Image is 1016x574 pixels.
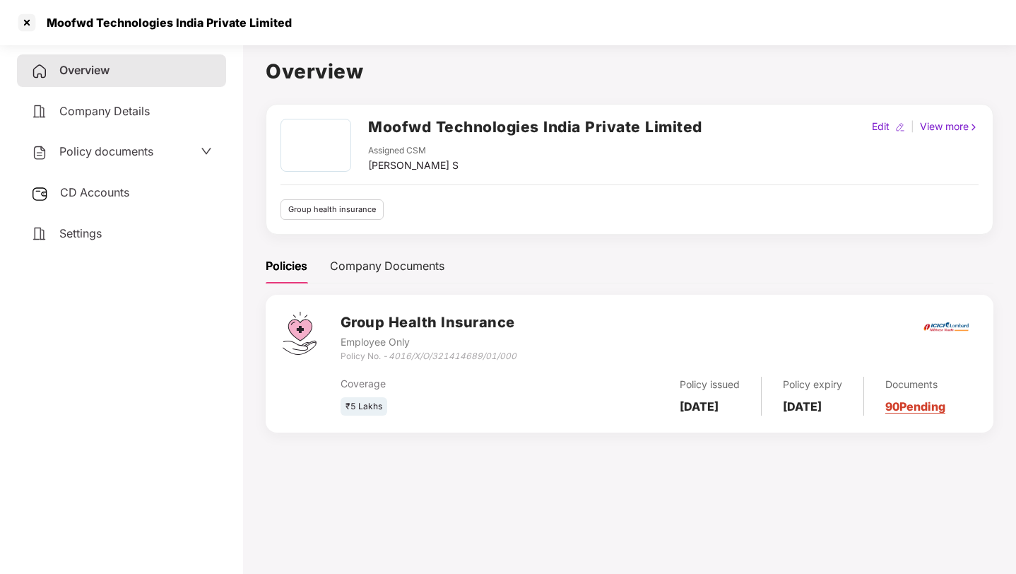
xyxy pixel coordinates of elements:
div: Documents [885,377,945,392]
i: 4016/X/O/321414689/01/000 [389,351,516,361]
span: CD Accounts [60,185,129,199]
div: Assigned CSM [368,144,459,158]
h2: Moofwd Technologies India Private Limited [368,115,702,139]
img: svg+xml;base64,PHN2ZyB4bWxucz0iaHR0cDovL3d3dy53My5vcmcvMjAwMC9zdmciIHdpZHRoPSIyNCIgaGVpZ2h0PSIyNC... [31,225,48,242]
span: down [201,146,212,157]
img: icici.png [921,318,971,336]
h1: Overview [266,56,993,87]
img: svg+xml;base64,PHN2ZyB4bWxucz0iaHR0cDovL3d3dy53My5vcmcvMjAwMC9zdmciIHdpZHRoPSIyNCIgaGVpZ2h0PSIyNC... [31,103,48,120]
div: Coverage [341,376,553,392]
span: Policy documents [59,144,153,158]
span: Company Details [59,104,150,118]
div: Policy No. - [341,350,516,363]
span: Overview [59,63,110,77]
div: ₹5 Lakhs [341,397,387,416]
div: | [908,119,917,134]
div: Policies [266,257,307,275]
b: [DATE] [783,399,822,414]
img: editIcon [895,122,905,132]
h3: Group Health Insurance [341,312,516,334]
div: Employee Only [341,334,516,350]
div: Edit [869,119,892,134]
img: svg+xml;base64,PHN2ZyB3aWR0aD0iMjUiIGhlaWdodD0iMjQiIHZpZXdCb3g9IjAgMCAyNSAyNCIgZmlsbD0ibm9uZSIgeG... [31,185,49,202]
span: Settings [59,226,102,240]
div: Moofwd Technologies India Private Limited [38,16,292,30]
img: svg+xml;base64,PHN2ZyB4bWxucz0iaHR0cDovL3d3dy53My5vcmcvMjAwMC9zdmciIHdpZHRoPSIyNCIgaGVpZ2h0PSIyNC... [31,144,48,161]
a: 90 Pending [885,399,945,414]
div: Policy issued [680,377,740,392]
b: [DATE] [680,399,719,414]
img: svg+xml;base64,PHN2ZyB4bWxucz0iaHR0cDovL3d3dy53My5vcmcvMjAwMC9zdmciIHdpZHRoPSIyNCIgaGVpZ2h0PSIyNC... [31,63,48,80]
div: Policy expiry [783,377,842,392]
div: Group health insurance [280,199,384,220]
div: Company Documents [330,257,444,275]
img: rightIcon [969,122,979,132]
div: [PERSON_NAME] S [368,158,459,173]
img: svg+xml;base64,PHN2ZyB4bWxucz0iaHR0cDovL3d3dy53My5vcmcvMjAwMC9zdmciIHdpZHRoPSI0Ny43MTQiIGhlaWdodD... [283,312,317,355]
div: View more [917,119,981,134]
